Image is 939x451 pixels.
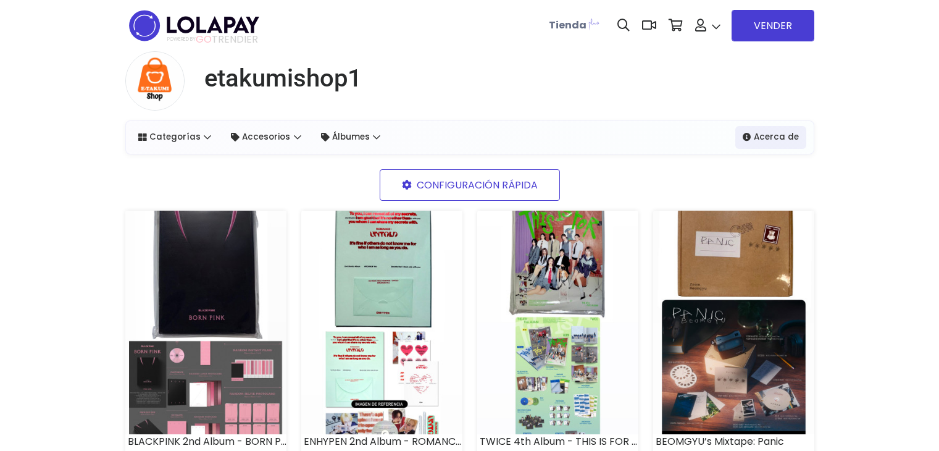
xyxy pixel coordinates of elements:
div: ENHYPEN 2nd Album - ROMANCE : UNTOLD (ARCANUM Ver.) [301,434,462,449]
a: CONFIGURACIÓN RÁPIDA [380,169,560,201]
div: TWICE 4th Album - THIS IS FOR (FOR VER.) [477,434,638,449]
div: BEOMGYU’s Mixtape: Panic [653,434,814,449]
img: small_1756798914169.jpeg [653,211,814,434]
img: logo [125,6,263,45]
a: Accesorios [223,126,309,148]
h1: etakumishop1 [204,64,362,93]
img: Lolapay Plus [586,16,601,31]
img: small_1756832917683.jpeg [301,211,462,434]
span: TRENDIER [167,34,258,45]
a: VENDER [732,10,814,41]
a: Categorías [131,126,219,148]
b: Tienda [549,18,586,32]
img: small_1756847731786.jpeg [125,211,286,434]
a: etakumishop1 [194,64,362,93]
div: BLACKPINK 2nd Album - BORN PINK (PINK ver.) [125,434,286,449]
img: small_1756831637025.jpeg [477,211,638,434]
a: Acerca de [735,126,806,148]
a: Álbumes [314,126,388,148]
span: POWERED BY [167,36,196,43]
span: GO [196,32,212,46]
